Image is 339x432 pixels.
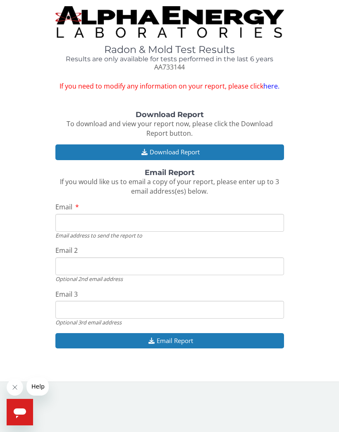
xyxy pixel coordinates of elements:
[55,275,284,283] div: Optional 2nd email address
[55,246,78,255] span: Email 2
[55,144,284,160] button: Download Report
[55,232,284,239] div: Email address to send the report to
[67,119,273,138] span: To download and view your report now, please click the Download Report button.
[263,82,279,91] a: here.
[7,399,33,425] iframe: Button to launch messaging window
[55,6,284,38] img: TightCrop.jpg
[55,55,284,63] h4: Results are only available for tests performed in the last 6 years
[55,82,284,91] span: If you need to modify any information on your report, please click
[60,177,279,196] span: If you would like us to email a copy of your report, please enter up to 3 email address(es) below.
[55,333,284,348] button: Email Report
[55,202,72,211] span: Email
[55,44,284,55] h1: Radon & Mold Test Results
[26,377,49,396] iframe: Message from company
[7,379,23,396] iframe: Close message
[154,62,185,72] span: AA733144
[55,290,78,299] span: Email 3
[145,168,195,177] strong: Email Report
[55,319,284,326] div: Optional 3rd email address
[136,110,204,119] strong: Download Report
